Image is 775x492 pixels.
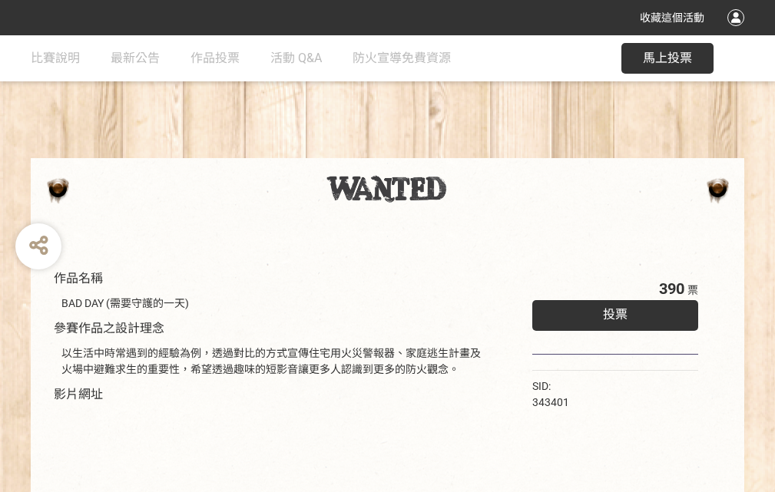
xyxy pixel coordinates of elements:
span: 390 [659,279,684,298]
a: 最新公告 [111,35,160,81]
a: 比賽說明 [31,35,80,81]
span: 防火宣導免費資源 [353,51,451,65]
span: 投票 [603,307,628,322]
iframe: Facebook Share [573,378,650,394]
span: 最新公告 [111,51,160,65]
span: 作品投票 [190,51,240,65]
button: 馬上投票 [621,43,714,74]
span: 收藏這個活動 [640,12,704,24]
span: 影片網址 [54,387,103,401]
span: 比賽說明 [31,51,80,65]
span: 參賽作品之設計理念 [54,321,164,335]
span: SID: 343401 [532,380,569,408]
span: 馬上投票 [643,51,692,65]
span: 作品名稱 [54,271,103,286]
a: 防火宣導免費資源 [353,35,451,81]
div: BAD DAY (需要守護的一天) [61,296,486,312]
span: 票 [687,284,698,296]
span: 活動 Q&A [270,51,322,65]
a: 活動 Q&A [270,35,322,81]
div: 以生活中時常遇到的經驗為例，透過對比的方式宣傳住宅用火災警報器、家庭逃生計畫及火場中避難求生的重要性，希望透過趣味的短影音讓更多人認識到更多的防火觀念。 [61,345,486,378]
a: 作品投票 [190,35,240,81]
